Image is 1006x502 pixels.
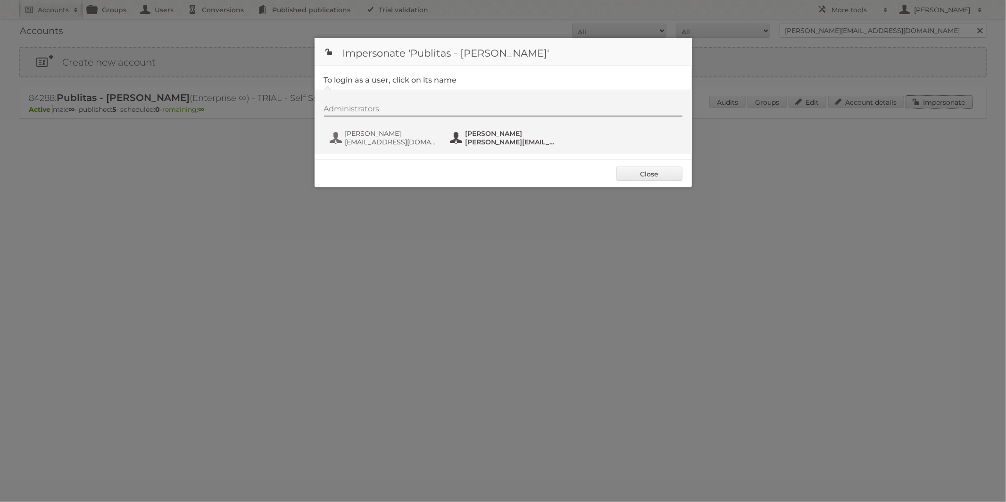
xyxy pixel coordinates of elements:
div: Administrators [324,104,682,117]
button: [PERSON_NAME] [EMAIL_ADDRESS][DOMAIN_NAME] [329,128,440,147]
a: Close [616,167,682,181]
span: [PERSON_NAME] [466,129,557,138]
h1: Impersonate 'Publitas - [PERSON_NAME]' [315,38,692,66]
span: [EMAIL_ADDRESS][DOMAIN_NAME] [345,138,437,146]
legend: To login as a user, click on its name [324,75,457,84]
span: [PERSON_NAME][EMAIL_ADDRESS][DOMAIN_NAME] [466,138,557,146]
button: [PERSON_NAME] [PERSON_NAME][EMAIL_ADDRESS][DOMAIN_NAME] [449,128,560,147]
span: [PERSON_NAME] [345,129,437,138]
